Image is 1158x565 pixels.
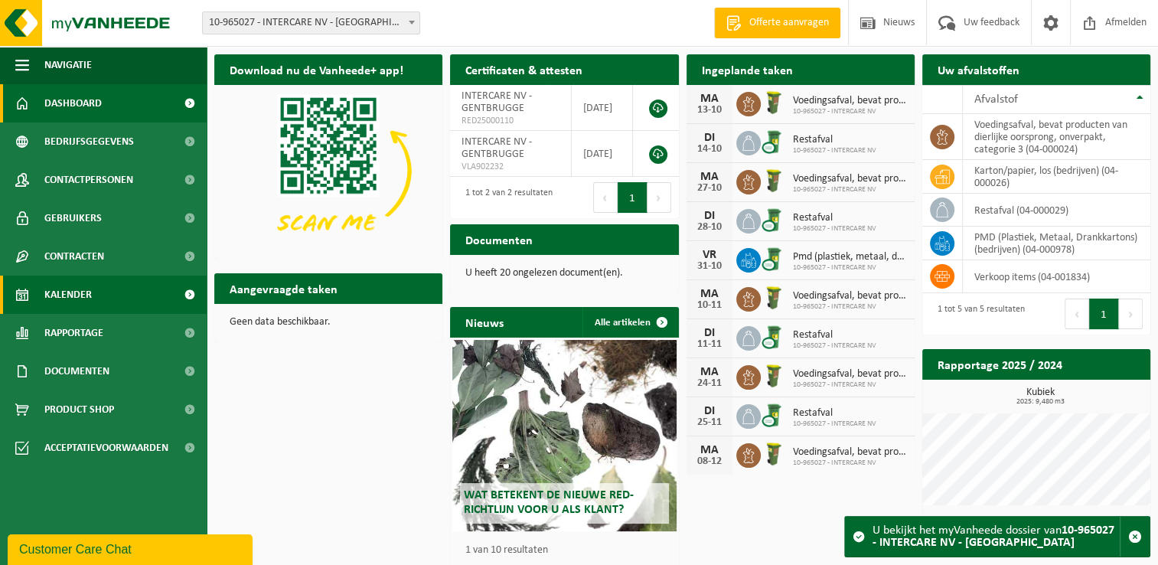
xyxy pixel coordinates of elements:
h2: Ingeplande taken [687,54,808,84]
button: Previous [1065,299,1089,329]
span: 10-965027 - INTERCARE NV [793,341,876,351]
img: WB-0060-HPE-GN-50 [761,285,787,311]
span: 10-965027 - INTERCARE NV [793,107,907,116]
span: Voedingsafval, bevat producten van dierlijke oorsprong, onverpakt, categorie 3 [793,95,907,107]
span: 10-965027 - INTERCARE NV [793,224,876,234]
span: Voedingsafval, bevat producten van dierlijke oorsprong, onverpakt, categorie 3 [793,173,907,185]
span: Kalender [44,276,92,314]
button: Previous [593,182,618,213]
span: Navigatie [44,46,92,84]
a: Offerte aanvragen [714,8,840,38]
span: Rapportage [44,314,103,352]
a: Alle artikelen [582,307,677,338]
span: 10-965027 - INTERCARE NV [793,185,907,194]
div: 27-10 [694,183,725,194]
button: 1 [618,182,648,213]
td: restafval (04-000029) [963,194,1150,227]
h2: Uw afvalstoffen [922,54,1035,84]
span: Acceptatievoorwaarden [44,429,168,467]
h2: Aangevraagde taken [214,273,353,303]
a: Bekijk rapportage [1036,379,1149,410]
h2: Documenten [450,224,548,254]
button: 1 [1089,299,1119,329]
span: Voedingsafval, bevat producten van dierlijke oorsprong, onverpakt, categorie 3 [793,290,907,302]
iframe: chat widget [8,531,256,565]
span: INTERCARE NV - GENTBRUGGE [462,136,532,160]
td: PMD (Plastiek, Metaal, Drankkartons) (bedrijven) (04-000978) [963,227,1150,260]
td: [DATE] [572,131,633,177]
td: verkoop items (04-001834) [963,260,1150,293]
h3: Kubiek [930,387,1150,406]
span: Restafval [793,212,876,224]
button: Next [1119,299,1143,329]
span: 10-965027 - INTERCARE NV [793,146,876,155]
div: 11-11 [694,339,725,350]
div: DI [694,210,725,222]
div: 14-10 [694,144,725,155]
span: Pmd (plastiek, metaal, drankkartons) (bedrijven) [793,251,907,263]
span: Bedrijfsgegevens [44,122,134,161]
div: U bekijkt het myVanheede dossier van [873,517,1120,557]
span: 10-965027 - INTERCARE NV - GENTBRUGGE [203,12,419,34]
span: Voedingsafval, bevat producten van dierlijke oorsprong, onverpakt, categorie 3 [793,446,907,459]
span: Afvalstof [974,93,1018,106]
div: 1 tot 2 van 2 resultaten [458,181,553,214]
div: DI [694,327,725,339]
div: VR [694,249,725,261]
div: MA [694,366,725,378]
span: 10-965027 - INTERCARE NV [793,459,907,468]
p: Geen data beschikbaar. [230,317,427,328]
img: WB-0240-CU [761,246,787,272]
strong: 10-965027 - INTERCARE NV - [GEOGRAPHIC_DATA] [873,524,1114,549]
div: MA [694,288,725,300]
span: 10-965027 - INTERCARE NV [793,380,907,390]
h2: Certificaten & attesten [450,54,598,84]
h2: Nieuws [450,307,519,337]
img: WB-0240-CU [761,129,787,155]
span: 10-965027 - INTERCARE NV [793,263,907,273]
img: WB-0240-CU [761,324,787,350]
img: Download de VHEPlus App [214,85,442,256]
span: 10-965027 - INTERCARE NV [793,420,876,429]
div: 24-11 [694,378,725,389]
span: Contracten [44,237,104,276]
div: 31-10 [694,261,725,272]
div: DI [694,132,725,144]
span: Dashboard [44,84,102,122]
span: Documenten [44,352,109,390]
span: Restafval [793,329,876,341]
div: 13-10 [694,105,725,116]
span: VLA902232 [462,161,559,173]
span: 2025: 9,480 m3 [930,398,1150,406]
span: Wat betekent de nieuwe RED-richtlijn voor u als klant? [464,489,634,516]
img: WB-0240-CU [761,207,787,233]
div: MA [694,444,725,456]
td: voedingsafval, bevat producten van dierlijke oorsprong, onverpakt, categorie 3 (04-000024) [963,114,1150,160]
div: DI [694,405,725,417]
img: WB-0060-HPE-GN-50 [761,168,787,194]
button: Next [648,182,671,213]
div: 28-10 [694,222,725,233]
span: 10-965027 - INTERCARE NV - GENTBRUGGE [202,11,420,34]
img: WB-0060-HPE-GN-50 [761,90,787,116]
span: Voedingsafval, bevat producten van dierlijke oorsprong, onverpakt, categorie 3 [793,368,907,380]
span: Contactpersonen [44,161,133,199]
div: MA [694,93,725,105]
div: 1 tot 5 van 5 resultaten [930,297,1025,331]
a: Wat betekent de nieuwe RED-richtlijn voor u als klant? [452,340,676,531]
span: INTERCARE NV - GENTBRUGGE [462,90,532,114]
span: Restafval [793,407,876,420]
span: Restafval [793,134,876,146]
span: Offerte aanvragen [745,15,833,31]
div: 10-11 [694,300,725,311]
span: 10-965027 - INTERCARE NV [793,302,907,312]
img: WB-0240-CU [761,402,787,428]
span: Product Shop [44,390,114,429]
td: karton/papier, los (bedrijven) (04-000026) [963,160,1150,194]
img: WB-0060-HPE-GN-50 [761,363,787,389]
h2: Download nu de Vanheede+ app! [214,54,419,84]
div: 25-11 [694,417,725,428]
div: MA [694,171,725,183]
div: 08-12 [694,456,725,467]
